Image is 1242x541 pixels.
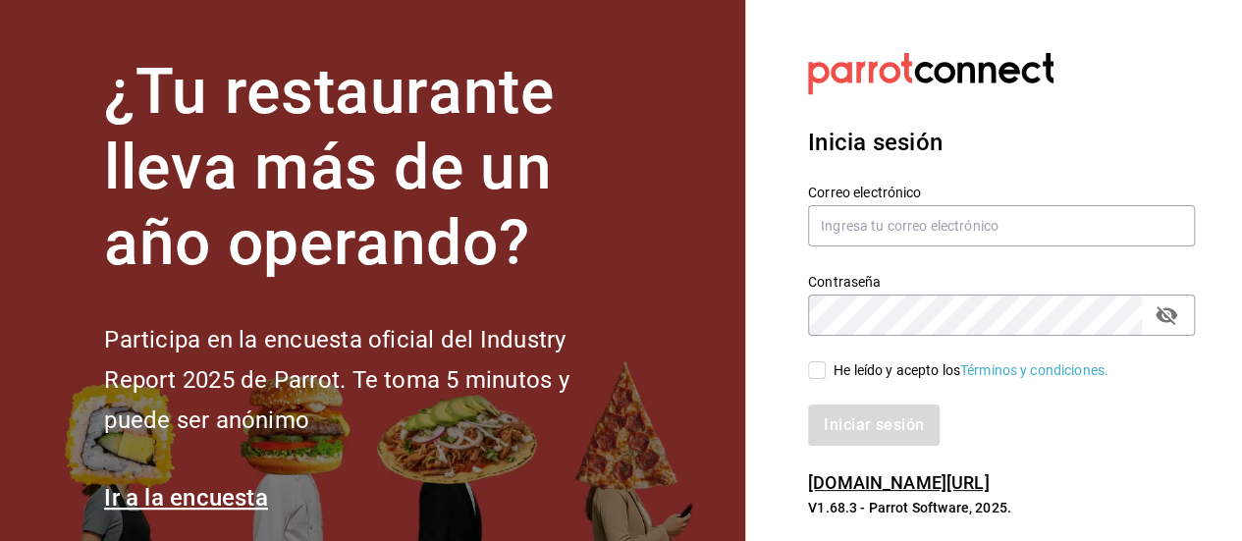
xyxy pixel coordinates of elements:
[808,125,1195,160] h3: Inicia sesión
[808,498,1195,517] p: V1.68.3 - Parrot Software, 2025.
[1150,298,1183,332] button: passwordField
[104,320,634,440] h2: Participa en la encuesta oficial del Industry Report 2025 de Parrot. Te toma 5 minutos y puede se...
[808,472,989,493] a: [DOMAIN_NAME][URL]
[104,484,268,512] a: Ir a la encuesta
[960,362,1108,378] a: Términos y condiciones.
[834,360,1108,381] div: He leído y acepto los
[808,186,1195,199] label: Correo electrónico
[808,205,1195,246] input: Ingresa tu correo electrónico
[808,275,1195,289] label: Contraseña
[104,55,634,281] h1: ¿Tu restaurante lleva más de un año operando?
